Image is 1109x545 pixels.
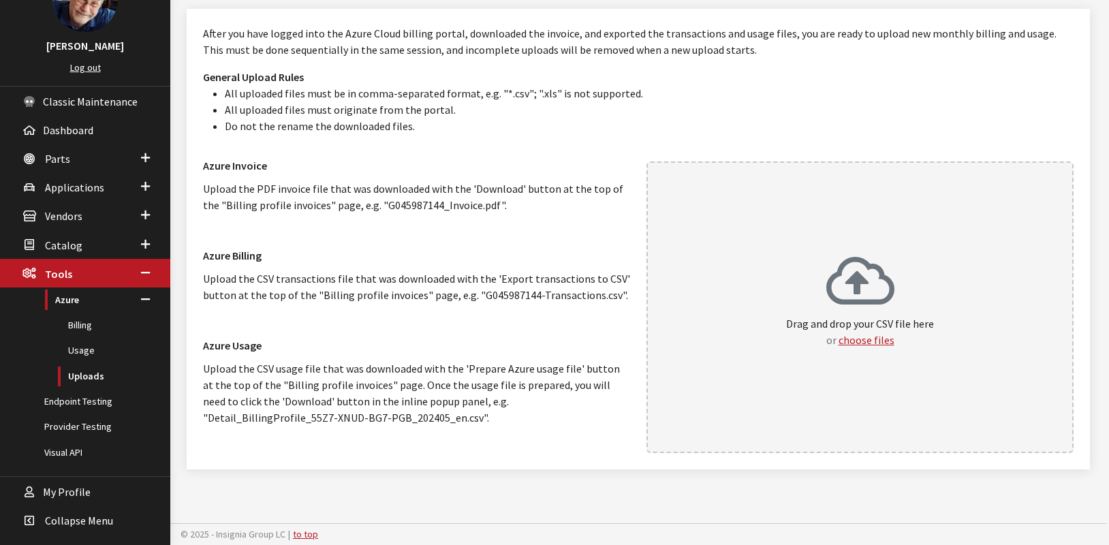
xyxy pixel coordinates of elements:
[45,238,82,252] span: Catalog
[70,61,101,74] a: Log out
[203,247,630,264] h3: Azure Billing
[203,25,1074,58] p: After you have logged into the Azure Cloud billing portal, downloaded the invoice, and exported t...
[14,37,157,54] h3: [PERSON_NAME]
[45,152,70,166] span: Parts
[288,528,290,540] span: |
[43,485,91,499] span: My Profile
[203,270,630,303] p: Upload the CSV transactions file that was downloaded with the 'Export transactions to CSV' button...
[43,123,93,137] span: Dashboard
[45,514,113,527] span: Collapse Menu
[225,85,1074,102] li: All uploaded files must be in comma-separated format, e.g. "*.csv"; ".xls" is not supported.
[225,118,1074,134] li: Do not the rename the downloaded files.
[203,337,630,354] h3: Azure Usage
[203,157,630,174] h3: Azure Invoice
[181,528,285,540] span: © 2025 - Insignia Group LC
[55,293,79,307] span: Azure
[786,315,934,348] p: Drag and drop your CSV file here
[203,181,630,213] p: Upload the PDF invoice file that was downloaded with the 'Download' button at the top of the "Bil...
[45,267,72,281] span: Tools
[839,332,894,348] button: choose files
[293,528,318,540] a: to top
[43,95,138,108] span: Classic Maintenance
[225,102,1074,118] li: All uploaded files must originate from the portal.
[45,210,82,223] span: Vendors
[203,69,1074,85] h3: General Upload Rules
[826,333,837,347] span: or
[45,181,104,194] span: Applications
[203,360,630,426] p: Upload the CSV usage file that was downloaded with the 'Prepare Azure usage file' button at the t...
